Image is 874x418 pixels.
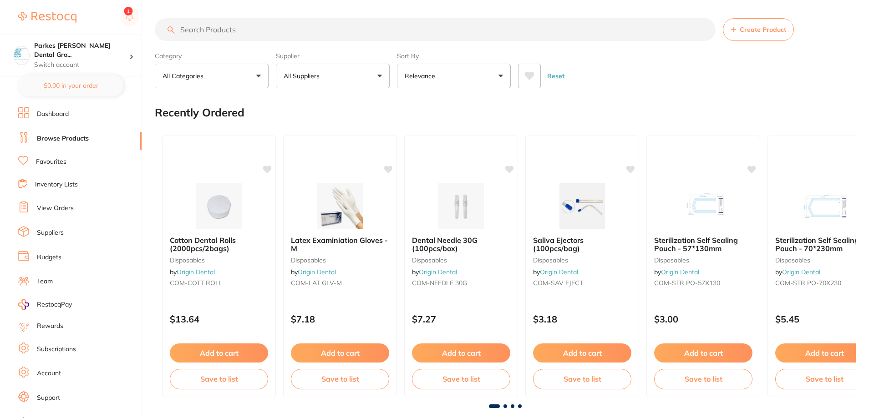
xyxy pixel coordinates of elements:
button: Save to list [412,369,510,389]
p: $13.64 [170,314,268,324]
a: Rewards [37,322,63,331]
a: Support [37,393,60,403]
button: Save to list [170,369,268,389]
p: $3.18 [533,314,631,324]
button: Add to cart [654,343,752,363]
button: Add to cart [291,343,389,363]
small: COM-NEEDLE 30G [412,279,510,287]
img: Saliva Ejectors (100pcs/bag) [553,183,612,229]
a: View Orders [37,204,74,213]
a: Origin Dental [782,268,820,276]
a: Subscriptions [37,345,76,354]
b: Dental Needle 30G (100pcs/box) [412,236,510,253]
button: Save to list [775,369,874,389]
button: Add to cart [170,343,268,363]
small: disposables [412,257,510,264]
h4: Parkes Baker Dental Group [34,41,129,59]
b: Latex Examiniation Gloves - M [291,236,389,253]
span: by [533,268,578,276]
a: Favourites [36,157,66,166]
button: Add to cart [412,343,510,363]
p: All Suppliers [284,71,323,81]
span: Create Product [740,26,786,33]
img: Parkes Baker Dental Group [14,46,29,61]
button: Save to list [654,369,752,389]
a: Origin Dental [177,268,215,276]
a: Restocq Logo [18,7,76,28]
small: COM-SAV EJECT [533,279,631,287]
p: Relevance [405,71,439,81]
a: Team [37,277,53,286]
button: Add to cart [533,343,631,363]
button: All Suppliers [276,64,390,88]
img: Dental Needle 30G (100pcs/box) [432,183,491,229]
label: Supplier [276,52,390,60]
span: by [654,268,699,276]
h2: Recently Ordered [155,106,244,119]
a: Origin Dental [298,268,336,276]
span: RestocqPay [37,300,72,309]
button: All Categories [155,64,269,88]
img: Cotton Dental Rolls (2000pcs/2bags) [189,183,249,229]
small: disposables [170,257,268,264]
a: RestocqPay [18,299,72,310]
span: by [291,268,336,276]
p: $3.00 [654,314,752,324]
small: disposables [291,257,389,264]
p: All Categories [163,71,207,81]
button: Save to list [533,369,631,389]
p: $7.27 [412,314,510,324]
label: Category [155,52,269,60]
b: Sterilization Self Sealing Pouch - 70*230mm [775,236,874,253]
button: $0.00 in your order [18,75,123,96]
small: disposables [775,257,874,264]
label: Sort By [397,52,511,60]
small: COM-COTT ROLL [170,279,268,287]
a: Origin Dental [540,268,578,276]
p: $7.18 [291,314,389,324]
img: Sterilization Self Sealing Pouch - 57*130mm [674,183,733,229]
a: Budgets [37,253,61,262]
small: COM-STR PO-57X130 [654,279,752,287]
img: Sterilization Self Sealing Pouch - 70*230mm [795,183,854,229]
span: by [775,268,820,276]
a: Inventory Lists [35,180,78,189]
button: Reset [544,64,567,88]
button: Create Product [723,18,794,41]
img: RestocqPay [18,299,29,310]
small: COM-LAT GLV-M [291,279,389,287]
a: Account [37,369,61,378]
input: Search Products [155,18,716,41]
a: Dashboard [37,110,69,119]
img: Latex Examiniation Gloves - M [310,183,370,229]
b: Cotton Dental Rolls (2000pcs/2bags) [170,236,268,253]
a: Browse Products [37,134,89,143]
img: Restocq Logo [18,12,76,23]
a: Origin Dental [661,268,699,276]
button: Save to list [291,369,389,389]
a: Suppliers [37,228,64,237]
a: Origin Dental [419,268,457,276]
button: Relevance [397,64,511,88]
b: Saliva Ejectors (100pcs/bag) [533,236,631,253]
span: by [170,268,215,276]
small: disposables [654,257,752,264]
b: Sterilization Self Sealing Pouch - 57*130mm [654,236,752,253]
p: $5.45 [775,314,874,324]
small: disposables [533,257,631,264]
small: COM-STR PO-70X230 [775,279,874,287]
p: Switch account [34,60,129,70]
button: Add to cart [775,343,874,363]
span: by [412,268,457,276]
